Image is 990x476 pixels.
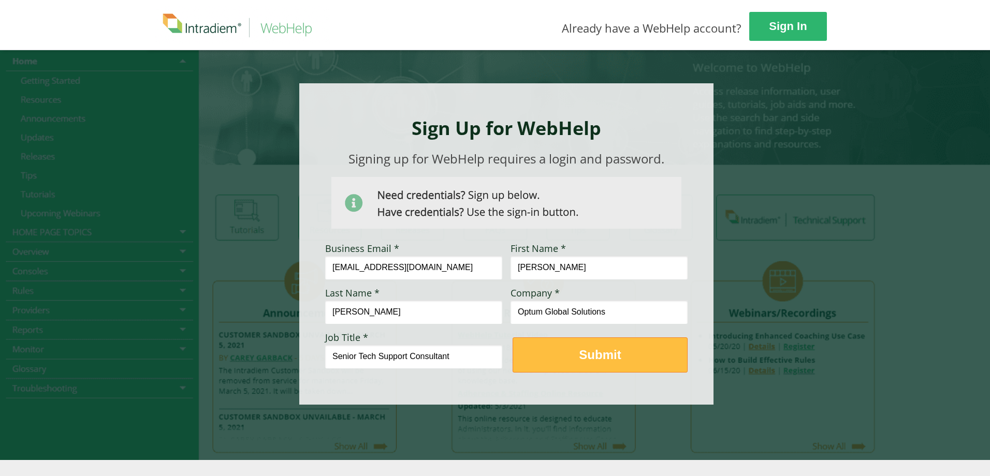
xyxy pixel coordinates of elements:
[579,348,621,362] strong: Submit
[562,20,741,36] span: Already have a WebHelp account?
[511,287,560,299] span: Company *
[325,287,380,299] span: Last Name *
[331,177,681,229] img: Need Credentials? Sign up below. Have Credentials? Use the sign-in button.
[513,337,688,373] button: Submit
[749,12,827,41] a: Sign In
[325,242,399,255] span: Business Email *
[325,331,368,344] span: Job Title *
[412,115,601,141] strong: Sign Up for WebHelp
[769,20,807,33] strong: Sign In
[348,150,664,167] span: Signing up for WebHelp requires a login and password.
[511,242,566,255] span: First Name *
